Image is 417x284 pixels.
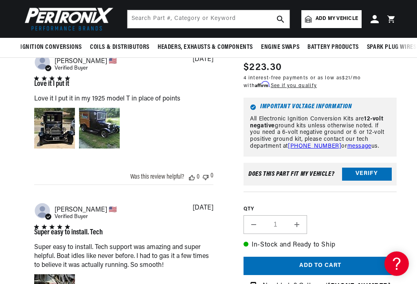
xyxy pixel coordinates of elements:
span: Engine Swaps [261,43,299,52]
span: $223.30 [244,61,282,75]
span: Affirm [255,81,269,87]
summary: Battery Products [303,38,363,57]
div: Super easy to install. Tech [34,229,103,236]
div: 5 star rating out of 5 stars [34,225,103,229]
a: See if you qualify - Learn more about Affirm Financing (opens in modal) [271,83,317,88]
p: In-Stock and Ready to Ship [244,240,397,251]
summary: Engine Swaps [257,38,303,57]
h6: Important Voltage Information [250,104,390,110]
div: 0 [211,173,213,180]
strong: 12-volt negative [250,116,383,129]
div: Does This part fit My vehicle? [248,171,334,177]
span: Battery Products [307,43,359,52]
span: roy l. [55,57,117,65]
div: Vote up [189,174,195,180]
div: Was this review helpful? [130,174,184,180]
p: 4 interest-free payments or as low as /mo with . [244,75,397,90]
span: Joseph C. [55,205,117,213]
summary: Ignition Conversions [20,38,86,57]
input: Search Part #, Category or Keyword [127,10,290,28]
div: Love it I put it [34,81,70,88]
span: Ignition Conversions [20,43,82,52]
div: 0 [197,174,200,180]
div: Image of Review by roy l. on February 17, 24 number 1 [34,108,75,149]
div: 5 star rating out of 5 stars [34,76,70,81]
div: Vote down [203,173,208,180]
summary: Headers, Exhausts & Components [154,38,257,57]
a: [PHONE_NUMBER] [288,143,341,149]
span: Add my vehicle [316,15,358,23]
span: Spark Plug Wires [367,43,417,52]
button: Verify [342,168,392,181]
div: [DATE] [193,205,213,211]
div: [DATE] [193,56,213,63]
span: Verified Buyer [55,214,88,219]
summary: Coils & Distributors [86,38,154,57]
a: Add my vehicle [301,10,362,28]
img: Pertronix [20,5,114,33]
p: All Electronic Ignition Conversion Kits are ground kits unless otherwise noted. If you need a 6-v... [250,116,390,150]
button: Add to cart [244,257,397,275]
a: message [347,143,371,149]
span: Coils & Distributors [90,43,149,52]
label: QTY [244,206,397,213]
div: Image of Review by roy l. on February 17, 24 number 2 [79,108,120,149]
span: Verified Buyer [55,66,88,71]
button: search button [272,10,290,28]
span: Headers, Exhausts & Components [158,43,253,52]
span: $21 [342,76,350,81]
